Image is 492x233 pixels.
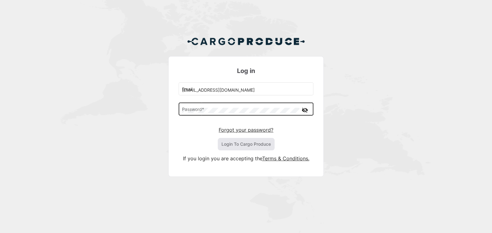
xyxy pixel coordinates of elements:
[262,155,309,162] a: Terms & Conditions.
[179,66,313,75] h3: Log in
[301,106,308,114] mat-icon: visibility_off
[187,34,305,49] img: Cargo Produce Logo
[183,155,262,162] span: If you login you are accepting the
[219,127,273,133] a: Forgot your password?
